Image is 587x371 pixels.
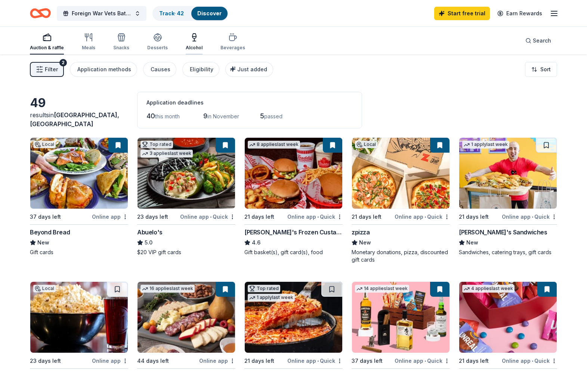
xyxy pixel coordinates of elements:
div: 3 applies last week [140,150,193,158]
span: New [37,238,49,247]
div: 21 days left [244,356,274,365]
div: results [30,110,128,128]
button: Application methods [70,62,137,77]
div: Online app Quick [502,212,557,221]
div: 37 days left [352,356,383,365]
div: 1 apply last week [248,294,295,302]
a: Image for zpizzaLocal21 days leftOnline app•QuickzpizzaNewMonetary donations, pizza, discounted g... [352,137,450,264]
span: Just added [237,66,267,72]
div: $20 VIP gift cards [137,249,235,256]
div: 14 applies last week [355,285,409,293]
span: 4.6 [252,238,260,247]
span: passed [264,113,282,119]
div: 49 [30,96,128,110]
span: 40 [146,112,155,120]
span: this month [155,113,180,119]
button: Sort [525,62,557,77]
div: zpizza [352,228,370,237]
div: 21 days left [244,212,274,221]
span: • [532,358,533,364]
a: Earn Rewards [493,7,547,20]
button: Eligibility [182,62,219,77]
div: Online app [199,356,235,365]
button: Filter2 [30,62,64,77]
a: Home [30,4,51,22]
img: Image for zpizza [352,138,449,209]
div: Online app [92,212,128,221]
div: Application deadlines [146,98,353,107]
div: Local [33,285,56,292]
span: in [30,111,119,128]
button: Track· 42Discover [152,6,228,21]
div: 2 [59,59,67,66]
div: Beyond Bread [30,228,70,237]
div: Gift basket(s), gift card(s), food [244,249,343,256]
span: New [359,238,371,247]
div: 4 applies last week [462,285,515,293]
img: Image for Lou Malnati's Pizzeria [245,282,342,353]
div: 37 days left [30,212,61,221]
div: Online app Quick [287,356,343,365]
a: Track· 42 [159,10,184,16]
div: Sandwiches, catering trays, gift cards [459,249,557,256]
span: New [466,238,478,247]
button: Foreign War Vets Battleship Poker Run Fundraiser [57,6,146,21]
div: Online app Quick [180,212,235,221]
span: Search [533,36,551,45]
img: Image for Gourmet Gift Baskets [138,282,235,353]
span: in November [207,113,239,119]
div: Gift cards [30,249,128,256]
div: 8 applies last week [248,141,300,149]
a: Start free trial [434,7,490,20]
button: Causes [143,62,176,77]
span: [GEOGRAPHIC_DATA], [GEOGRAPHIC_DATA] [30,111,119,128]
span: • [317,214,319,220]
span: Foreign War Vets Battleship Poker Run Fundraiser [72,9,132,18]
button: Desserts [147,30,168,54]
div: Top rated [248,285,280,292]
span: • [532,214,533,220]
div: Online app Quick [395,356,450,365]
div: [PERSON_NAME]'s Sandwiches [459,228,547,237]
img: Image for Beyond Bread [30,138,128,209]
a: Discover [197,10,222,16]
div: Monetary donations, pizza, discounted gift cards [352,249,450,264]
a: Image for Ike's Sandwiches1 applylast week21 days leftOnline app•Quick[PERSON_NAME]'s SandwichesN... [459,137,557,256]
span: 9 [203,112,207,120]
div: Auction & raffle [30,45,64,51]
div: [PERSON_NAME]'s Frozen Custard & Steakburgers [244,228,343,237]
img: Image for Abuelo's [138,138,235,209]
div: Local [33,141,56,148]
div: 16 applies last week [140,285,195,293]
div: Beverages [220,45,245,51]
a: Image for Freddy's Frozen Custard & Steakburgers8 applieslast week21 days leftOnline app•Quick[PE... [244,137,343,256]
div: Online app Quick [395,212,450,221]
a: Image for Beyond BreadLocal37 days leftOnline appBeyond BreadNewGift cards [30,137,128,256]
button: Auction & raffle [30,30,64,54]
div: Local [355,141,377,148]
span: • [317,358,319,364]
button: Just added [225,62,273,77]
div: Causes [151,65,170,74]
a: Image for Abuelo's Top rated3 applieslast week23 days leftOnline app•QuickAbuelo's5.0$20 VIP gift... [137,137,235,256]
button: Beverages [220,30,245,54]
div: Online app [92,356,128,365]
span: • [424,214,426,220]
button: Alcohol [186,30,203,54]
img: Image for Ike's Sandwiches [459,138,557,209]
div: Meals [82,45,95,51]
div: Eligibility [190,65,213,74]
div: Top rated [140,141,173,148]
div: Application methods [77,65,131,74]
div: 21 days left [459,212,489,221]
img: Image for Freddy's Frozen Custard & Steakburgers [245,138,342,209]
img: Image for Majestic Neighborhood Cinema Grill [30,282,128,353]
div: Online app Quick [287,212,343,221]
span: 5 [260,112,264,120]
div: 1 apply last week [462,141,509,149]
span: 5.0 [145,238,152,247]
button: Snacks [113,30,129,54]
div: Abuelo's [137,228,163,237]
span: • [424,358,426,364]
button: Search [519,33,557,48]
